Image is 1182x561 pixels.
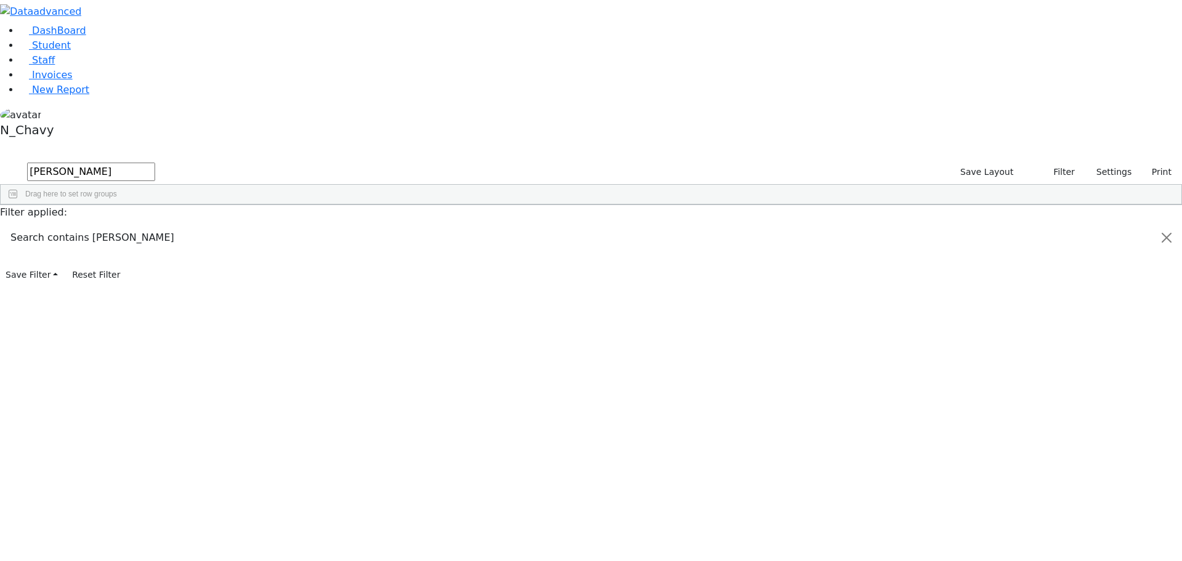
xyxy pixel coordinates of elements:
[1152,220,1181,255] button: Close
[20,25,86,36] a: DashBoard
[955,163,1019,182] button: Save Layout
[32,25,86,36] span: DashBoard
[32,84,89,95] span: New Report
[1137,163,1177,182] button: Print
[32,54,55,66] span: Staff
[20,39,71,51] a: Student
[1080,163,1137,182] button: Settings
[32,39,71,51] span: Student
[1037,163,1080,182] button: Filter
[32,69,73,81] span: Invoices
[27,163,155,181] input: Search
[66,265,126,285] button: Reset Filter
[20,69,73,81] a: Invoices
[20,84,89,95] a: New Report
[20,54,55,66] a: Staff
[25,190,117,198] span: Drag here to set row groups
